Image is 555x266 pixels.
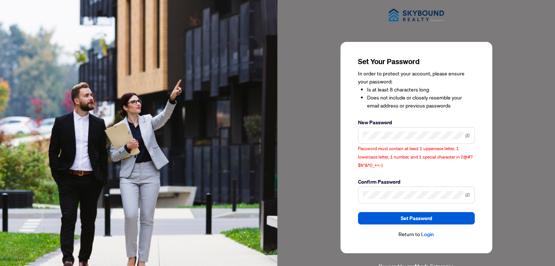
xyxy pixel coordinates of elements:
[358,70,475,110] div: In order to protect your account, please ensure your password:
[358,212,475,224] button: Set Password
[358,146,473,168] span: Password must contain at least 1 uppercase letter, 1 lowercase letter, 1 number, and 1 special ch...
[358,178,475,186] label: Confirm Password
[358,56,475,67] h3: Set Your Password
[358,118,475,126] label: New Password
[465,192,470,197] span: eye-invisible
[421,231,434,238] a: Login
[401,212,432,224] span: Set Password
[367,86,475,94] li: Is at least 8 characters long
[367,94,475,110] li: Does not include or closely resemble your email address or previous passwords
[358,230,475,239] div: Return to
[465,133,470,138] span: eye-invisible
